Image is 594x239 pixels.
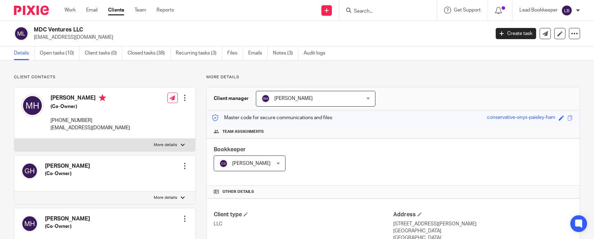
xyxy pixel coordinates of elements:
input: Search [353,8,416,15]
p: More details [206,74,580,80]
h5: (Co-Owner) [45,223,90,230]
a: Work [64,7,76,14]
span: Get Support [454,8,481,13]
p: [STREET_ADDRESS][PERSON_NAME] [393,220,573,227]
a: Emails [248,46,268,60]
div: conservative-onyx-paisley-ham [487,114,555,122]
h4: Client type [214,211,393,218]
i: Primary [99,94,106,101]
img: svg%3E [219,159,228,168]
a: Client tasks (0) [85,46,122,60]
span: [PERSON_NAME] [232,161,271,166]
a: Details [14,46,35,60]
img: svg%3E [21,162,38,179]
a: Audit logs [304,46,330,60]
a: Email [86,7,98,14]
img: svg%3E [261,94,270,103]
h5: (Co-Owner) [51,103,130,110]
p: More details [154,195,177,201]
a: Team [135,7,146,14]
p: [PHONE_NUMBER] [51,117,130,124]
span: [PERSON_NAME] [274,96,313,101]
a: Recurring tasks (3) [176,46,222,60]
a: Notes (3) [273,46,298,60]
img: Pixie [14,6,49,15]
p: Lead Bookkeeper [519,7,558,14]
span: Other details [222,189,254,195]
a: Create task [496,28,536,39]
a: Files [227,46,243,60]
span: Team assignments [222,129,264,135]
img: svg%3E [21,94,44,117]
a: Clients [108,7,124,14]
h4: Address [393,211,573,218]
h5: (Co-Owner) [45,170,90,177]
h4: [PERSON_NAME] [45,162,90,170]
a: Open tasks (10) [40,46,79,60]
p: Client contacts [14,74,196,80]
p: More details [154,142,177,148]
h2: MDC Ventures LLC [34,26,395,34]
a: Reports [157,7,174,14]
img: svg%3E [21,215,38,232]
img: svg%3E [561,5,572,16]
img: svg%3E [14,26,29,41]
p: [EMAIL_ADDRESS][DOMAIN_NAME] [34,34,485,41]
p: [EMAIL_ADDRESS][DOMAIN_NAME] [51,124,130,131]
h3: Client manager [214,95,249,102]
h4: [PERSON_NAME] [45,215,90,223]
p: LLC [214,220,393,227]
span: Bookkeeper [214,147,246,152]
a: Closed tasks (38) [128,46,170,60]
h4: [PERSON_NAME] [51,94,130,103]
p: Master code for secure communications and files [212,114,332,121]
p: [GEOGRAPHIC_DATA] [393,227,573,234]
